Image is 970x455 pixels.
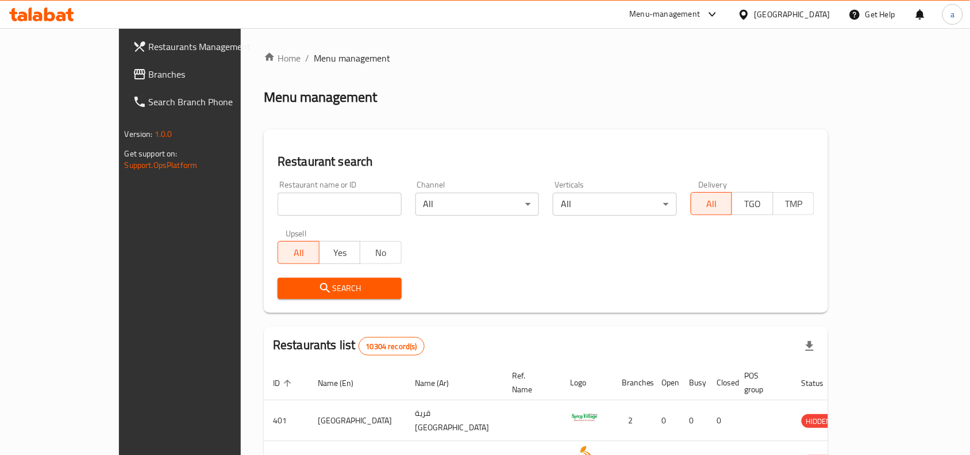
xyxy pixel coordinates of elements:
td: 2 [613,400,653,441]
th: Open [653,365,680,400]
button: Search [278,278,402,299]
a: Home [264,51,301,65]
button: TGO [732,192,773,215]
button: All [691,192,733,215]
button: TMP [773,192,815,215]
span: Name (En) [318,376,368,390]
span: Branches [149,67,272,81]
span: Yes [324,244,356,261]
td: 0 [708,400,736,441]
span: HIDDEN [802,415,836,428]
span: 10304 record(s) [359,341,424,352]
div: Export file [796,332,823,360]
span: Version: [125,127,153,142]
button: No [360,241,402,264]
span: Get support on: [125,146,178,161]
span: Ref. Name [512,369,547,396]
a: Search Branch Phone [124,88,281,116]
span: Restaurants Management [149,40,272,53]
span: Status [802,376,839,390]
span: a [950,8,954,21]
a: Branches [124,60,281,88]
li: / [305,51,309,65]
label: Delivery [699,181,727,189]
td: [GEOGRAPHIC_DATA] [309,400,406,441]
div: All [415,193,540,216]
span: Search [287,281,392,296]
div: [GEOGRAPHIC_DATA] [755,8,830,21]
span: All [696,196,728,212]
th: Branches [613,365,653,400]
button: Yes [319,241,361,264]
th: Busy [680,365,708,400]
nav: breadcrumb [264,51,828,65]
span: No [365,244,397,261]
td: 0 [680,400,708,441]
span: TMP [778,196,810,212]
th: Closed [708,365,736,400]
button: All [278,241,320,264]
td: 401 [264,400,309,441]
th: Logo [561,365,613,400]
h2: Menu management [264,88,377,106]
h2: Restaurants list [273,337,425,355]
label: Upsell [286,230,307,238]
td: 0 [653,400,680,441]
div: HIDDEN [802,414,836,428]
span: Search Branch Phone [149,95,272,109]
div: All [553,193,677,216]
span: ID [273,376,295,390]
span: TGO [737,196,769,212]
div: Total records count [359,337,425,355]
img: Spicy Village [570,404,599,433]
h2: Restaurant search [278,153,814,170]
span: 1.0.0 [155,127,172,142]
span: Menu management [314,51,390,65]
a: Support.OpsPlatform [125,158,198,173]
div: Menu-management [630,7,700,21]
span: Name (Ar) [415,376,464,390]
span: All [283,244,315,261]
span: POS group [745,369,779,396]
a: Restaurants Management [124,33,281,60]
input: Search for restaurant name or ID.. [278,193,402,216]
td: قرية [GEOGRAPHIC_DATA] [406,400,503,441]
